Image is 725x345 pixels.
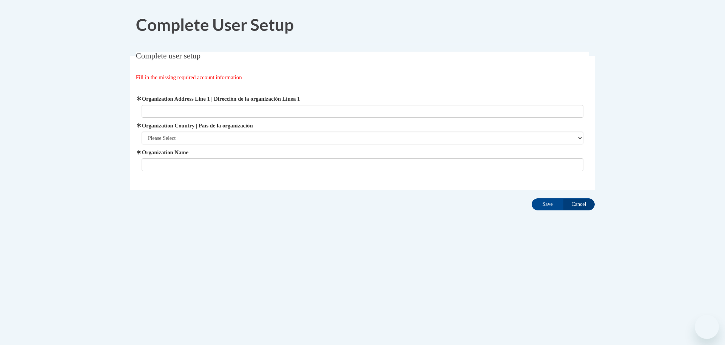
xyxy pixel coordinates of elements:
[136,51,201,60] span: Complete user setup
[532,198,563,210] input: Save
[142,148,584,156] label: Organization Name
[142,121,584,130] label: Organization Country | País de la organización
[142,105,584,118] input: Metadata input
[695,315,719,339] iframe: Button to launch messaging window
[136,15,294,34] span: Complete User Setup
[563,198,595,210] input: Cancel
[142,95,584,103] label: Organization Address Line 1 | Dirección de la organización Línea 1
[142,158,584,171] input: Metadata input
[136,74,242,80] span: Fill in the missing required account information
